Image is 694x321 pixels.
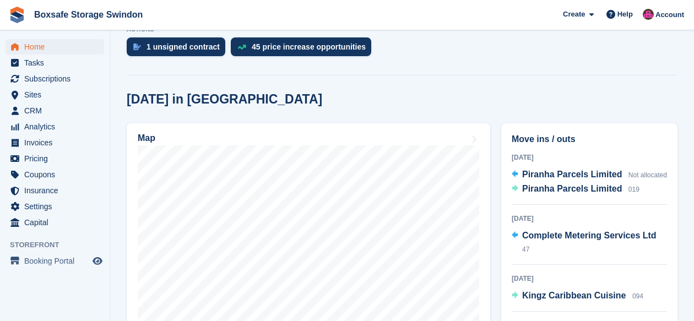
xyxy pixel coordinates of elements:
a: 1 unsigned contract [127,37,231,62]
a: menu [6,167,104,182]
span: Piranha Parcels Limited [522,170,622,179]
a: Preview store [91,254,104,268]
img: price_increase_opportunities-93ffe204e8149a01c8c9dc8f82e8f89637d9d84a8eef4429ea346261dce0b2c0.svg [237,45,246,50]
a: Boxsafe Storage Swindon [30,6,147,24]
span: Storefront [10,240,110,251]
a: menu [6,183,104,198]
span: Piranha Parcels Limited [522,184,622,193]
span: Booking Portal [24,253,90,269]
a: Piranha Parcels Limited Not allocated [512,168,667,182]
a: Kingz Caribbean Cuisine 094 [512,289,643,303]
span: Coupons [24,167,90,182]
h2: Move ins / outs [512,133,667,146]
h2: [DATE] in [GEOGRAPHIC_DATA] [127,92,322,107]
div: [DATE] [512,214,667,224]
a: menu [6,199,104,214]
h2: Map [138,133,155,143]
span: 019 [628,186,639,193]
span: Analytics [24,119,90,134]
img: stora-icon-8386f47178a22dfd0bd8f6a31ec36ba5ce8667c1dd55bd0f319d3a0aa187defe.svg [9,7,25,23]
img: contract_signature_icon-13c848040528278c33f63329250d36e43548de30e8caae1d1a13099fd9432cc5.svg [133,43,141,50]
div: 45 price increase opportunities [252,42,366,51]
span: Home [24,39,90,55]
a: menu [6,55,104,70]
span: Kingz Caribbean Cuisine [522,291,626,300]
span: Settings [24,199,90,214]
a: menu [6,71,104,86]
span: Invoices [24,135,90,150]
span: Pricing [24,151,90,166]
a: 45 price increase opportunities [231,37,377,62]
span: Create [563,9,585,20]
span: Account [655,9,684,20]
a: menu [6,253,104,269]
span: CRM [24,103,90,118]
span: Capital [24,215,90,230]
span: Tasks [24,55,90,70]
a: menu [6,103,104,118]
span: Not allocated [628,171,667,179]
a: menu [6,135,104,150]
div: 1 unsigned contract [147,42,220,51]
span: Insurance [24,183,90,198]
a: menu [6,39,104,55]
div: [DATE] [512,153,667,162]
img: Philip Matthews [643,9,654,20]
span: Sites [24,87,90,102]
a: menu [6,87,104,102]
span: 47 [522,246,529,253]
span: Help [617,9,633,20]
div: [DATE] [512,274,667,284]
span: Subscriptions [24,71,90,86]
a: menu [6,151,104,166]
a: menu [6,215,104,230]
span: 094 [632,292,643,300]
a: Complete Metering Services Ltd 47 [512,229,667,257]
a: Piranha Parcels Limited 019 [512,182,639,197]
span: Complete Metering Services Ltd [522,231,657,240]
a: menu [6,119,104,134]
